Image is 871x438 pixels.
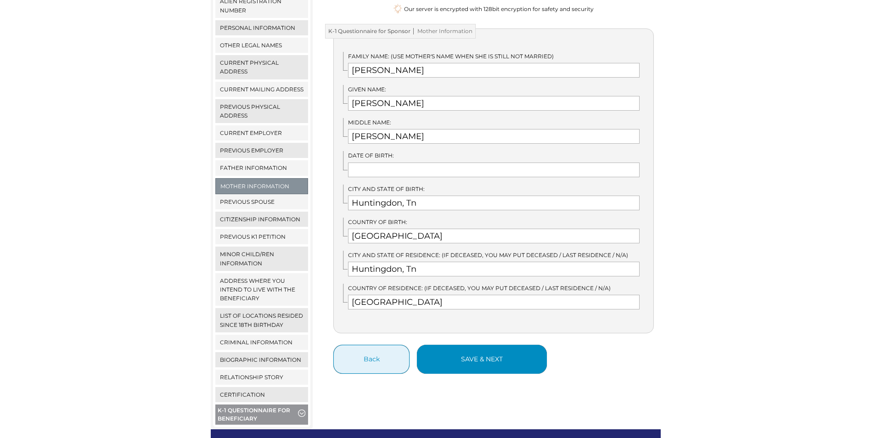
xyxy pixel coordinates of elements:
span: City and State of Birth: [348,185,425,192]
span: Date of Birth: [348,152,394,159]
a: Minor Child/ren Information [215,247,309,270]
a: Biographic Information [215,352,309,367]
a: Father Information [215,160,309,175]
a: Previous Spouse [215,194,309,209]
span: Mother Information [410,28,472,34]
a: Current Physical Address [215,55,309,79]
a: Mother Information [216,179,308,194]
a: Current Employer [215,125,309,140]
span: Country of Birth: [348,219,407,225]
span: Middle Name: [348,119,391,126]
a: Address where you intend to live with the beneficiary [215,273,309,306]
a: Certification [215,387,309,402]
a: Criminal Information [215,335,309,350]
button: save & next [417,345,547,374]
span: Country of Residence: (IF deceased, you may put deceased / last residence / n/a) [348,285,611,292]
h3: K-1 Questionnaire for Sponsor [325,24,476,39]
a: List of locations resided since 18th birthday [215,308,309,332]
span: Family Name: (Use mother's name when she is still not married) [348,53,554,60]
a: Citizenship Information [215,212,309,227]
a: Previous K1 Petition [215,229,309,244]
a: Current Mailing Address [215,82,309,97]
span: Given Name: [348,86,386,93]
a: Personal Information [215,20,309,35]
a: Previous Employer [215,143,309,158]
button: Back [333,345,410,374]
a: Previous Physical Address [215,99,309,123]
span: City and State of Residence: (IF deceased, you may put deceased / last residence / n/a) [348,252,628,258]
a: Other Legal Names [215,38,309,53]
a: Relationship Story [215,370,309,385]
span: Our server is encrypted with 128bit encryption for safety and security [404,5,594,13]
button: K-1 Questionnaire for Beneficiary [215,404,309,427]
